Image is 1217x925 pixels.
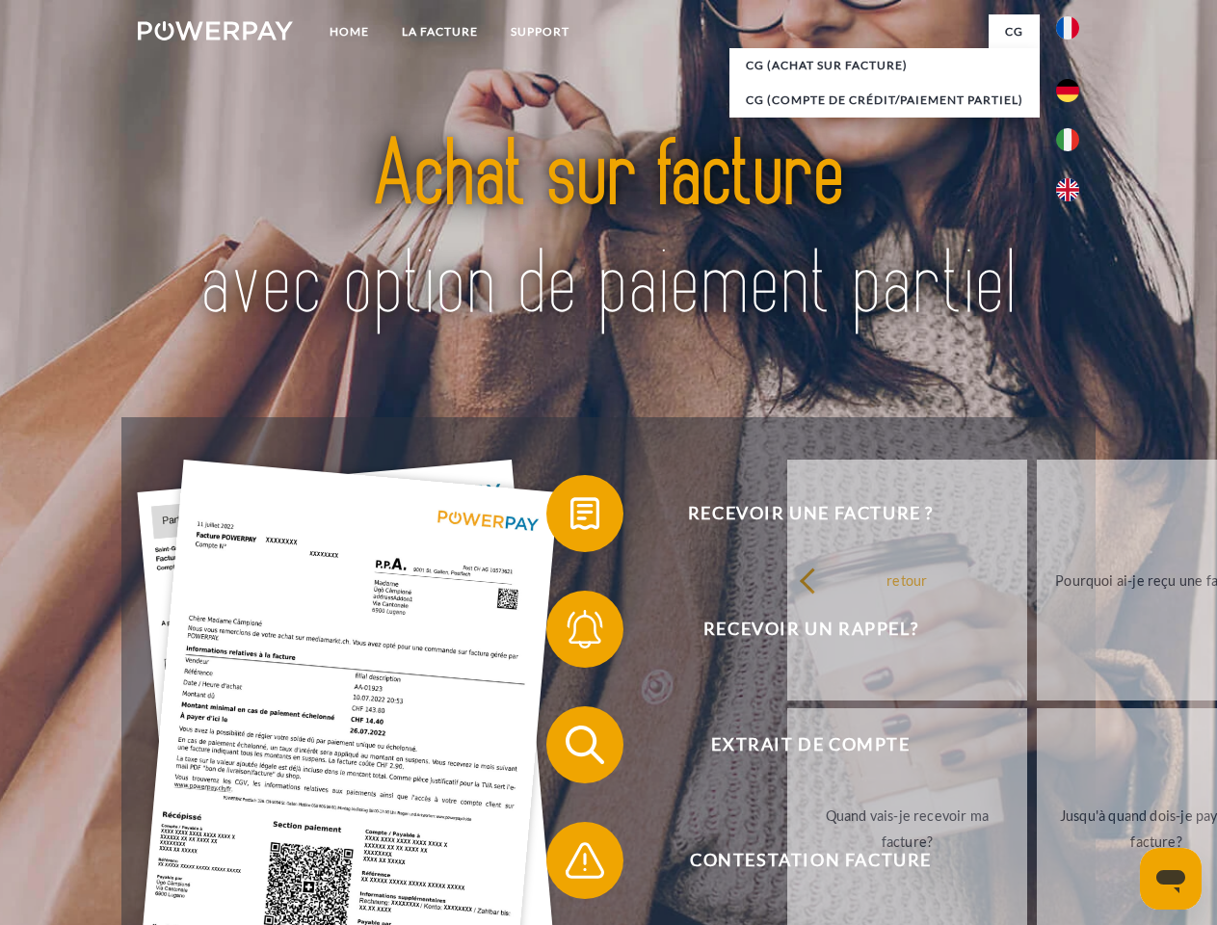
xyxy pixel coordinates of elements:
a: Home [313,14,385,49]
img: fr [1056,16,1079,40]
img: it [1056,128,1079,151]
img: qb_search.svg [561,721,609,769]
img: de [1056,79,1079,102]
div: Quand vais-je recevoir ma facture? [799,803,1016,855]
img: en [1056,178,1079,201]
img: qb_bill.svg [561,489,609,538]
div: retour [799,567,1016,593]
a: CG (Compte de crédit/paiement partiel) [729,83,1040,118]
img: logo-powerpay-white.svg [138,21,293,40]
button: Recevoir un rappel? [546,591,1047,668]
img: title-powerpay_fr.svg [184,92,1033,369]
a: Support [494,14,586,49]
img: qb_warning.svg [561,836,609,885]
button: Contestation Facture [546,822,1047,899]
button: Extrait de compte [546,706,1047,783]
button: Recevoir une facture ? [546,475,1047,552]
a: CG (achat sur facture) [729,48,1040,83]
a: LA FACTURE [385,14,494,49]
iframe: Bouton de lancement de la fenêtre de messagerie [1140,848,1202,910]
a: CG [989,14,1040,49]
img: qb_bell.svg [561,605,609,653]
